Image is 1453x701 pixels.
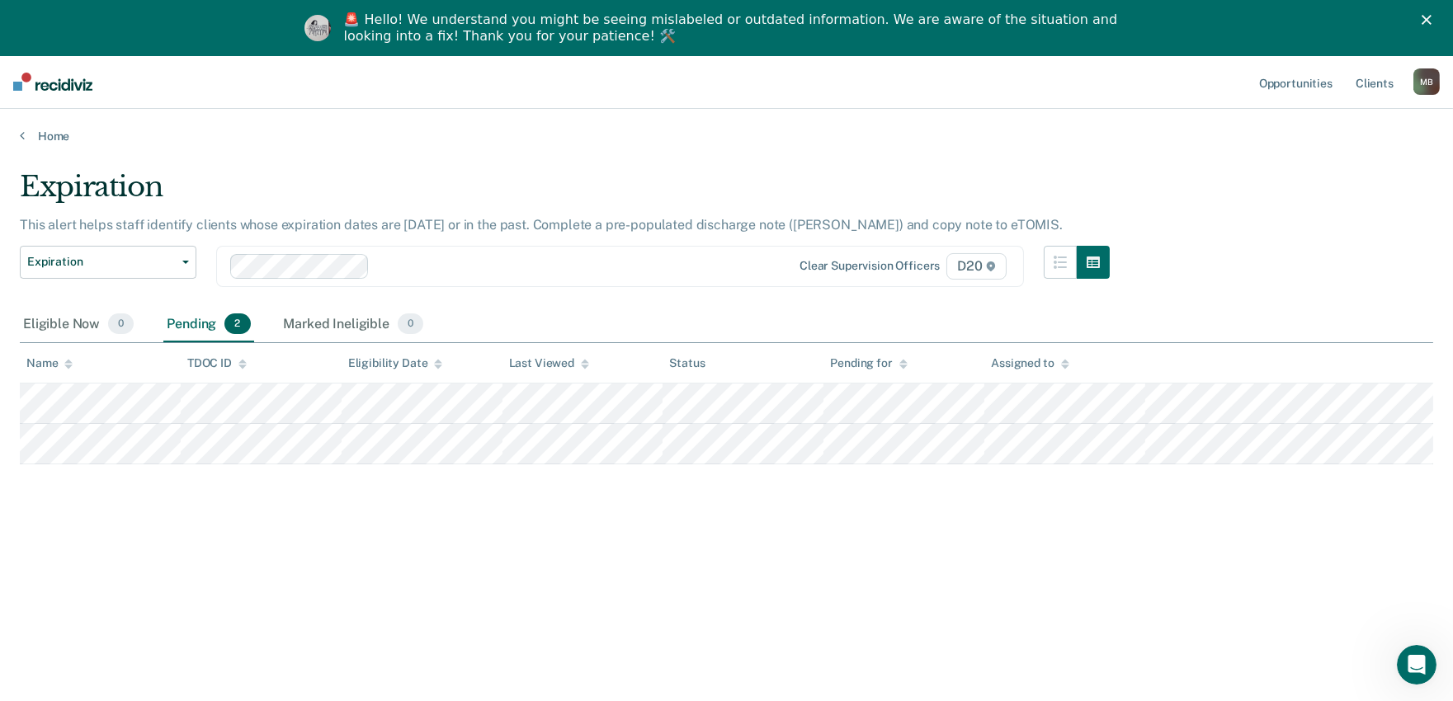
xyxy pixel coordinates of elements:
[304,15,331,41] img: Profile image for Kim
[108,313,134,335] span: 0
[991,356,1069,370] div: Assigned to
[1413,68,1440,95] div: M B
[13,73,92,91] img: Recidiviz
[1413,68,1440,95] button: MB
[26,356,73,370] div: Name
[669,356,705,370] div: Status
[946,253,1006,280] span: D20
[20,246,196,279] button: Expiration
[20,307,137,343] div: Eligible Now0
[509,356,589,370] div: Last Viewed
[20,170,1110,217] div: Expiration
[398,313,423,335] span: 0
[27,255,176,269] span: Expiration
[281,307,427,343] div: Marked Ineligible0
[800,259,940,273] div: Clear supervision officers
[20,129,1433,143] a: Home
[187,356,247,370] div: TDOC ID
[163,307,253,343] div: Pending2
[348,356,443,370] div: Eligibility Date
[344,12,1123,45] div: 🚨 Hello! We understand you might be seeing mislabeled or outdated information. We are aware of th...
[224,313,250,335] span: 2
[1397,645,1436,685] iframe: Intercom live chat
[1256,55,1336,108] a: Opportunities
[1352,55,1397,108] a: Clients
[1422,15,1438,25] div: Close
[20,217,1063,233] p: This alert helps staff identify clients whose expiration dates are [DATE] or in the past. Complet...
[830,356,907,370] div: Pending for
